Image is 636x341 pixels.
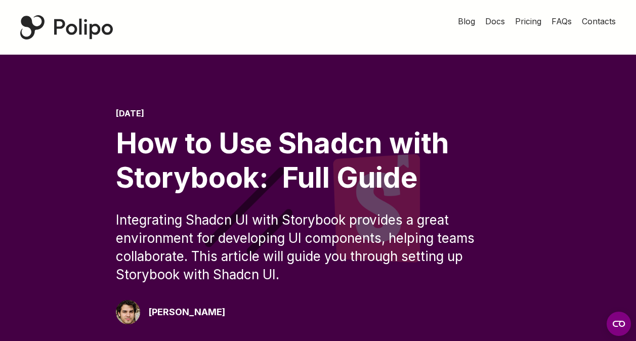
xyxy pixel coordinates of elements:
img: Giorgio Pari Polipo [116,300,140,324]
span: FAQs [552,16,572,26]
div: How to Use Shadcn with Storybook: Full Guide [116,126,521,194]
span: Pricing [515,16,541,26]
time: [DATE] [116,108,144,118]
button: Open CMP widget [607,312,631,336]
a: Docs [485,15,505,27]
div: Integrating Shadcn UI with Storybook provides a great environment for developing UI components, h... [116,211,521,284]
a: Contacts [582,15,616,27]
span: Blog [458,16,475,26]
span: Docs [485,16,505,26]
span: Contacts [582,16,616,26]
a: Blog [458,15,475,27]
div: [PERSON_NAME] [148,305,225,319]
a: Pricing [515,15,541,27]
a: FAQs [552,15,572,27]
